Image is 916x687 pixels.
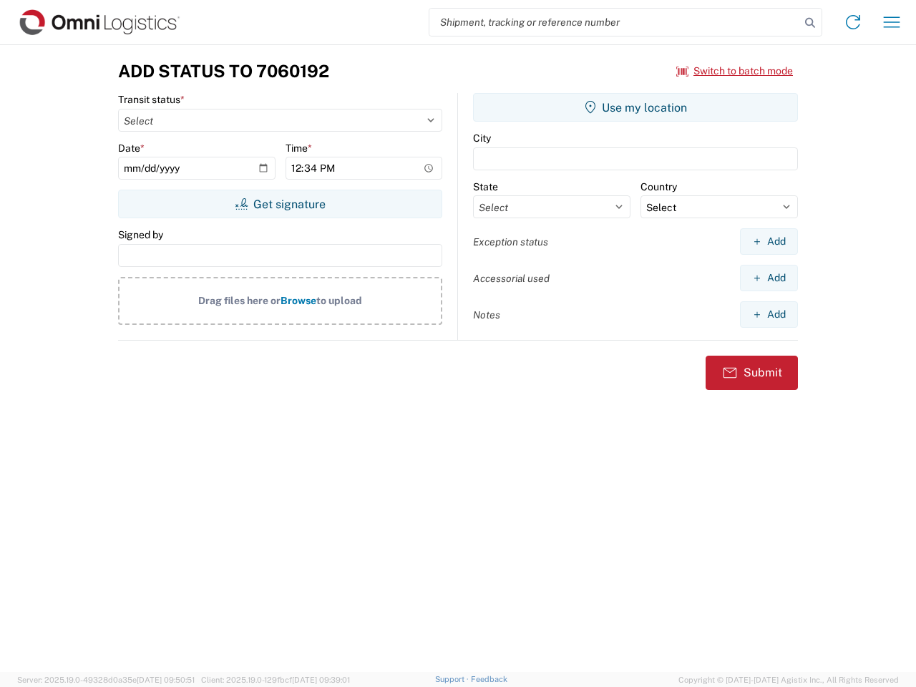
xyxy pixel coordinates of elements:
[118,190,442,218] button: Get signature
[473,132,491,145] label: City
[740,265,798,291] button: Add
[316,295,362,306] span: to upload
[640,180,677,193] label: Country
[292,676,350,684] span: [DATE] 09:39:01
[706,356,798,390] button: Submit
[676,59,793,83] button: Switch to batch mode
[473,180,498,193] label: State
[118,61,329,82] h3: Add Status to 7060192
[678,673,899,686] span: Copyright © [DATE]-[DATE] Agistix Inc., All Rights Reserved
[137,676,195,684] span: [DATE] 09:50:51
[473,272,550,285] label: Accessorial used
[473,235,548,248] label: Exception status
[118,93,185,106] label: Transit status
[198,295,281,306] span: Drag files here or
[201,676,350,684] span: Client: 2025.19.0-129fbcf
[740,301,798,328] button: Add
[473,308,500,321] label: Notes
[429,9,800,36] input: Shipment, tracking or reference number
[435,675,471,683] a: Support
[740,228,798,255] button: Add
[286,142,312,155] label: Time
[17,676,195,684] span: Server: 2025.19.0-49328d0a35e
[118,228,163,241] label: Signed by
[118,142,145,155] label: Date
[281,295,316,306] span: Browse
[471,675,507,683] a: Feedback
[473,93,798,122] button: Use my location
